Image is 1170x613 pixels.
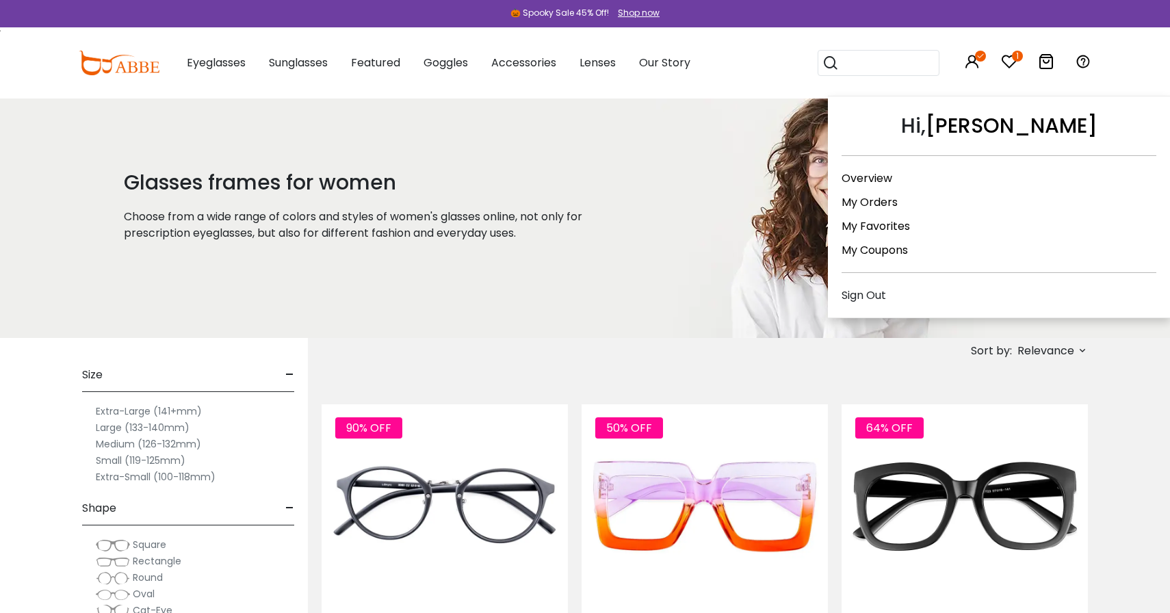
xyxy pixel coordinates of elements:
img: glasses frames for women [656,99,1004,338]
img: Purple Spark - Plastic ,Universal Bridge Fit [582,404,828,610]
span: Accessories [491,55,556,70]
span: Rectangle [133,554,181,568]
img: Oval.png [96,588,130,601]
a: [PERSON_NAME] [926,111,1097,140]
span: Round [133,571,163,584]
span: Our Story [639,55,690,70]
img: abbeglasses.com [79,51,159,75]
span: - [285,492,294,525]
p: Choose from a wide range of colors and styles of women's glasses online, not only for prescriptio... [124,209,622,242]
img: Black Gala - Plastic ,Universal Bridge Fit [842,404,1088,610]
span: Oval [133,587,155,601]
span: Sunglasses [269,55,328,70]
span: 90% OFF [335,417,402,439]
span: Lenses [580,55,616,70]
label: Medium (126-132mm) [96,436,201,452]
span: 64% OFF [855,417,924,439]
label: Large (133-140mm) [96,419,190,436]
span: Eyeglasses [187,55,246,70]
span: Square [133,538,166,551]
a: 1 [1001,56,1017,72]
span: Relevance [1017,339,1074,363]
i: 1 [1012,51,1023,62]
span: Sort by: [971,343,1012,358]
img: Round.png [96,571,130,585]
a: Shop now [611,7,660,18]
span: Goggles [424,55,468,70]
label: Extra-Small (100-118mm) [96,469,216,485]
span: 50% OFF [595,417,663,439]
img: Square.png [96,538,130,552]
span: - [285,358,294,391]
div: 🎃 Spooky Sale 45% Off! [510,7,609,19]
span: Size [82,358,103,391]
h1: Glasses frames for women [124,170,622,195]
div: Sign Out [842,287,1156,304]
a: My Orders [842,194,898,210]
a: My Favorites [842,218,910,234]
img: Matte-black Youngitive - Plastic ,Adjust Nose Pads [322,404,568,610]
span: Featured [351,55,400,70]
div: Shop now [618,7,660,19]
a: Overview [842,170,892,186]
span: Shape [82,492,116,525]
label: Extra-Large (141+mm) [96,403,202,419]
img: Rectangle.png [96,555,130,569]
div: Hi, [842,110,1156,156]
a: My Coupons [842,242,908,258]
label: Small (119-125mm) [96,452,185,469]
